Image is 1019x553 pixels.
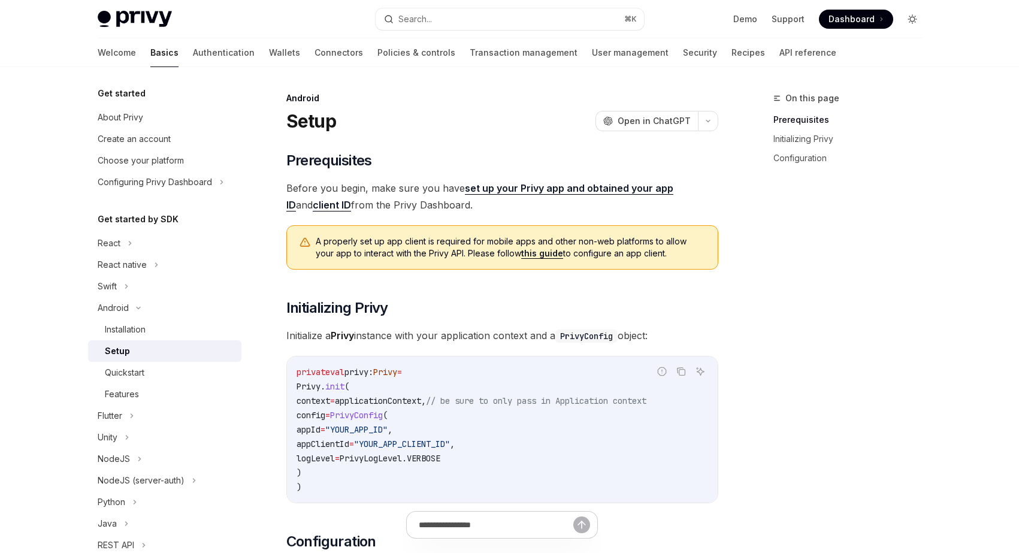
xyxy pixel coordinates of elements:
h5: Get started [98,86,146,101]
a: User management [592,38,669,67]
a: Prerequisites [773,110,932,129]
img: light logo [98,11,172,28]
a: Security [683,38,717,67]
code: PrivyConfig [555,330,618,343]
span: config [297,410,325,421]
span: , [388,424,392,435]
div: Installation [105,322,146,337]
span: PrivyConfig [330,410,383,421]
div: Features [105,387,139,401]
span: logLevel [297,453,335,464]
div: Java [98,516,117,531]
div: Python [98,495,125,509]
span: context [297,395,330,406]
span: , [450,439,455,449]
div: Configuring Privy Dashboard [98,175,212,189]
button: Copy the contents from the code block [673,364,689,379]
span: = [320,424,325,435]
div: Android [98,301,129,315]
a: Demo [733,13,757,25]
a: Transaction management [470,38,577,67]
span: applicationContext, [335,395,426,406]
a: Welcome [98,38,136,67]
div: Android [286,92,718,104]
a: Wallets [269,38,300,67]
span: // be sure to only pass in Application context [426,395,646,406]
span: On this page [785,91,839,105]
a: Support [772,13,805,25]
span: ⌘ K [624,14,637,24]
span: "YOUR_APP_CLIENT_ID" [354,439,450,449]
a: Create an account [88,128,241,150]
div: Quickstart [105,365,144,380]
a: Connectors [315,38,363,67]
div: About Privy [98,110,143,125]
div: Unity [98,430,117,445]
button: Toggle dark mode [903,10,922,29]
div: Swift [98,279,117,294]
span: appId [297,424,320,435]
span: Dashboard [828,13,875,25]
div: React native [98,258,147,272]
span: Initializing Privy [286,298,388,318]
a: Setup [88,340,241,362]
a: Quickstart [88,362,241,383]
div: Flutter [98,409,122,423]
a: Authentication [193,38,255,67]
div: React [98,236,120,250]
span: ) [297,467,301,478]
div: Search... [398,12,432,26]
span: appClientId [297,439,349,449]
span: Privy [373,367,397,377]
span: = [335,453,340,464]
a: this guide [521,248,563,259]
span: "YOUR_APP_ID" [325,424,388,435]
span: = [325,410,330,421]
a: API reference [779,38,836,67]
span: ) [297,482,301,492]
div: Setup [105,344,130,358]
a: Policies & controls [377,38,455,67]
a: Initializing Privy [773,129,932,149]
div: NodeJS [98,452,130,466]
span: = [349,439,354,449]
a: client ID [313,199,351,211]
button: Open in ChatGPT [595,111,698,131]
div: NodeJS (server-auth) [98,473,185,488]
span: Prerequisites [286,151,372,170]
button: Send message [573,516,590,533]
span: Initialize a instance with your application context and a object: [286,327,718,344]
span: = [330,395,335,406]
span: private [297,367,330,377]
span: privy: [344,367,373,377]
div: Choose your platform [98,153,184,168]
span: val [330,367,344,377]
span: A properly set up app client is required for mobile apps and other non-web platforms to allow you... [316,235,706,259]
a: Configuration [773,149,932,168]
button: Search...⌘K [376,8,644,30]
a: Recipes [731,38,765,67]
strong: Privy [331,330,354,342]
span: Open in ChatGPT [618,115,691,127]
div: REST API [98,538,134,552]
h1: Setup [286,110,336,132]
span: PrivyLogLevel.VERBOSE [340,453,440,464]
a: Choose your platform [88,150,241,171]
a: Installation [88,319,241,340]
div: Create an account [98,132,171,146]
button: Report incorrect code [654,364,670,379]
a: Basics [150,38,179,67]
h5: Get started by SDK [98,212,179,226]
a: Features [88,383,241,405]
span: init [325,381,344,392]
a: set up your Privy app and obtained your app ID [286,182,673,211]
a: Dashboard [819,10,893,29]
span: ( [344,381,349,392]
a: About Privy [88,107,241,128]
svg: Warning [299,237,311,249]
span: Privy. [297,381,325,392]
span: ( [383,410,388,421]
span: = [397,367,402,377]
span: Before you begin, make sure you have and from the Privy Dashboard. [286,180,718,213]
button: Ask AI [693,364,708,379]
